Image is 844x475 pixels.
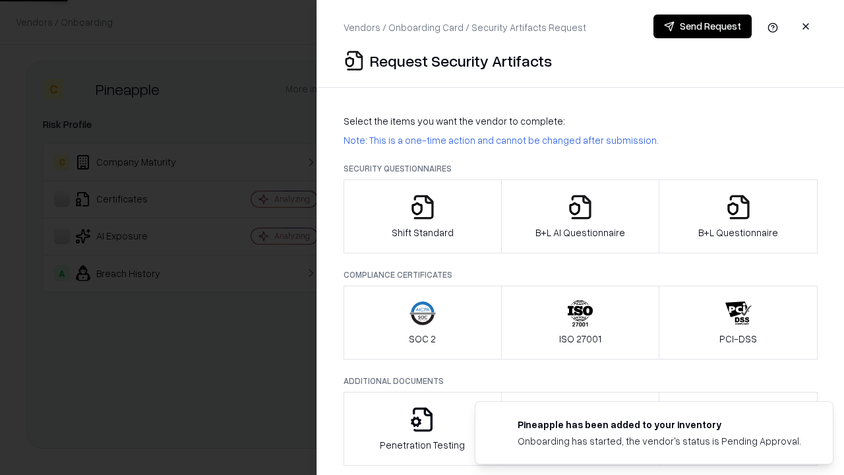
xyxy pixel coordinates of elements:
p: Note: This is a one-time action and cannot be changed after submission. [344,133,818,147]
button: ISO 27001 [501,286,660,360]
button: Send Request [653,15,752,38]
p: Penetration Testing [380,438,465,452]
p: Security Questionnaires [344,163,818,174]
button: B+L Questionnaire [659,179,818,253]
p: Shift Standard [392,226,454,239]
img: pineappleenergy.com [491,418,507,433]
div: Pineapple has been added to your inventory [518,418,801,431]
button: Shift Standard [344,179,502,253]
button: Penetration Testing [344,392,502,466]
p: SOC 2 [409,332,436,346]
p: PCI-DSS [719,332,757,346]
button: Data Processing Agreement [659,392,818,466]
p: B+L AI Questionnaire [535,226,625,239]
button: SOC 2 [344,286,502,360]
button: B+L AI Questionnaire [501,179,660,253]
button: Privacy Policy [501,392,660,466]
p: Additional Documents [344,375,818,387]
p: B+L Questionnaire [698,226,778,239]
p: Vendors / Onboarding Card / Security Artifacts Request [344,20,586,34]
button: PCI-DSS [659,286,818,360]
p: Request Security Artifacts [370,50,552,71]
div: Onboarding has started, the vendor's status is Pending Approval. [518,434,801,448]
p: ISO 27001 [559,332,601,346]
p: Compliance Certificates [344,269,818,280]
p: Select the items you want the vendor to complete: [344,114,818,128]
